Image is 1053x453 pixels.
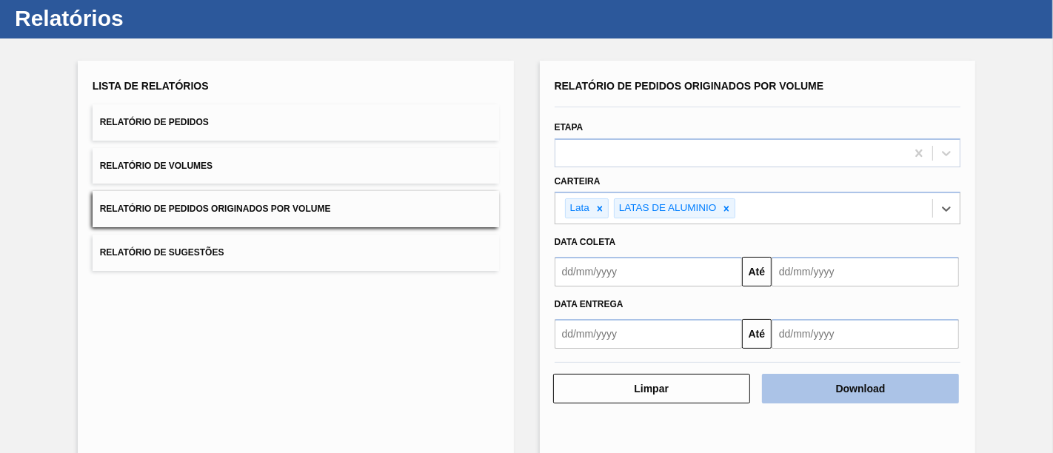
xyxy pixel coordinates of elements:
[566,199,592,218] div: Lata
[555,176,601,187] label: Carteira
[742,319,772,349] button: Até
[772,257,959,286] input: dd/mm/yyyy
[742,257,772,286] button: Até
[772,319,959,349] input: dd/mm/yyyy
[555,122,584,132] label: Etapa
[555,80,824,92] span: Relatório de Pedidos Originados por Volume
[555,257,742,286] input: dd/mm/yyyy
[615,199,719,218] div: LATAS DE ALUMINIO
[93,148,499,184] button: Relatório de Volumes
[555,237,616,247] span: Data coleta
[93,80,209,92] span: Lista de Relatórios
[93,191,499,227] button: Relatório de Pedidos Originados por Volume
[555,319,742,349] input: dd/mm/yyyy
[100,117,209,127] span: Relatório de Pedidos
[100,247,224,258] span: Relatório de Sugestões
[553,374,750,403] button: Limpar
[555,299,624,309] span: Data entrega
[93,235,499,271] button: Relatório de Sugestões
[100,161,213,171] span: Relatório de Volumes
[100,204,331,214] span: Relatório de Pedidos Originados por Volume
[762,374,959,403] button: Download
[15,10,278,27] h1: Relatórios
[93,104,499,141] button: Relatório de Pedidos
